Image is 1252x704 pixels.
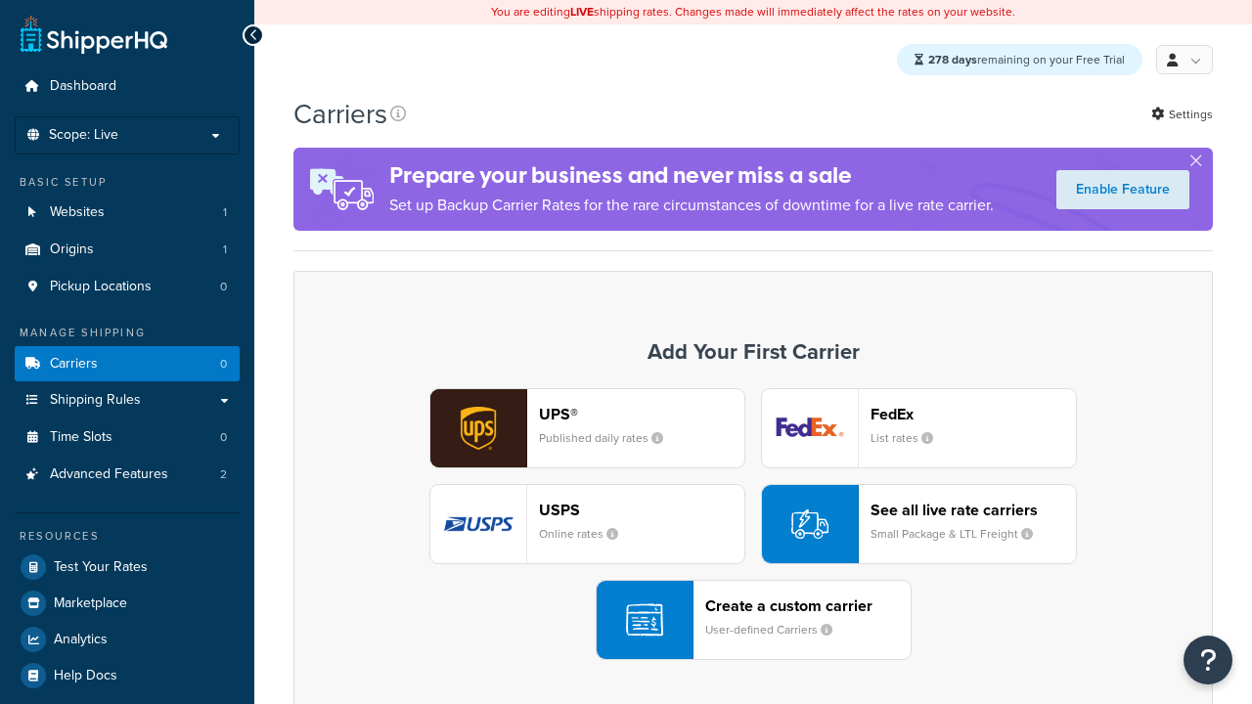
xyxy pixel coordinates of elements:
button: Open Resource Center [1184,636,1232,684]
a: Origins 1 [15,232,240,268]
button: ups logoUPS®Published daily rates [429,388,745,468]
li: Websites [15,195,240,231]
span: Dashboard [50,78,116,95]
header: Create a custom carrier [705,596,911,615]
li: Time Slots [15,419,240,456]
span: Pickup Locations [50,279,152,295]
a: Shipping Rules [15,382,240,418]
p: Set up Backup Carrier Rates for the rare circumstances of downtime for a live rate carrier. [389,192,994,219]
small: Online rates [539,525,634,543]
header: See all live rate carriers [871,501,1076,519]
span: Scope: Live [49,127,118,144]
span: Help Docs [54,668,117,684]
span: Test Your Rates [54,559,148,576]
small: Published daily rates [539,429,679,447]
button: fedEx logoFedExList rates [761,388,1077,468]
a: Settings [1151,101,1213,128]
a: Marketplace [15,586,240,621]
span: Origins [50,242,94,258]
h4: Prepare your business and never miss a sale [389,159,994,192]
span: Carriers [50,356,98,373]
div: Manage Shipping [15,325,240,341]
span: 0 [220,356,227,373]
a: ShipperHQ Home [21,15,167,54]
div: Resources [15,528,240,545]
a: Time Slots 0 [15,419,240,456]
a: Pickup Locations 0 [15,269,240,305]
span: Advanced Features [50,466,168,483]
li: Advanced Features [15,457,240,493]
small: User-defined Carriers [705,621,848,638]
a: Analytics [15,622,240,657]
a: Advanced Features 2 [15,457,240,493]
span: 1 [223,204,227,221]
header: UPS® [539,405,744,423]
span: 2 [220,466,227,483]
img: usps logo [430,485,526,563]
img: ups logo [430,389,526,467]
li: Pickup Locations [15,269,240,305]
strong: 278 days [928,51,977,68]
span: 1 [223,242,227,258]
img: fedEx logo [762,389,858,467]
span: Shipping Rules [50,392,141,409]
h1: Carriers [293,95,387,133]
a: Carriers 0 [15,346,240,382]
li: Origins [15,232,240,268]
small: List rates [871,429,949,447]
span: 0 [220,279,227,295]
img: icon-carrier-custom-c93b8a24.svg [626,601,663,638]
header: FedEx [871,405,1076,423]
b: LIVE [570,3,594,21]
img: ad-rules-rateshop-fe6ec290ccb7230408bd80ed9643f0289d75e0ffd9eb532fc0e269fcd187b520.png [293,148,389,231]
button: See all live rate carriersSmall Package & LTL Freight [761,484,1077,564]
h3: Add Your First Carrier [314,340,1192,364]
a: Enable Feature [1056,170,1189,209]
img: icon-carrier-liverate-becf4550.svg [791,506,828,543]
a: Test Your Rates [15,550,240,585]
small: Small Package & LTL Freight [871,525,1049,543]
button: usps logoUSPSOnline rates [429,484,745,564]
div: Basic Setup [15,174,240,191]
header: USPS [539,501,744,519]
span: 0 [220,429,227,446]
div: remaining on your Free Trial [897,44,1142,75]
a: Help Docs [15,658,240,693]
a: Websites 1 [15,195,240,231]
span: Marketplace [54,595,127,612]
button: Create a custom carrierUser-defined Carriers [596,580,912,660]
a: Dashboard [15,68,240,105]
span: Analytics [54,632,108,648]
li: Carriers [15,346,240,382]
span: Time Slots [50,429,112,446]
span: Websites [50,204,105,221]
